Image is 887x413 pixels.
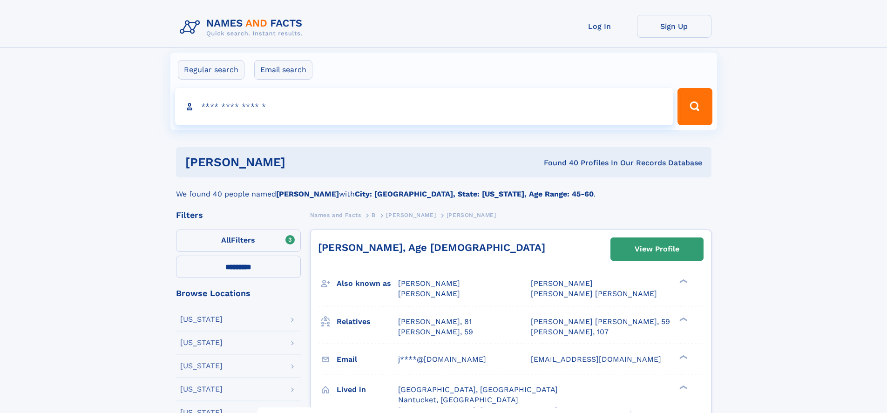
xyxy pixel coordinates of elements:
span: [PERSON_NAME] [531,279,593,288]
h3: Email [337,352,398,367]
a: [PERSON_NAME], 107 [531,327,609,337]
div: We found 40 people named with . [176,177,711,200]
div: [US_STATE] [180,362,223,370]
span: [EMAIL_ADDRESS][DOMAIN_NAME] [531,355,661,364]
h3: Relatives [337,314,398,330]
h1: [PERSON_NAME] [185,156,415,168]
span: [PERSON_NAME] [398,279,460,288]
div: ❯ [677,278,688,284]
span: All [221,236,231,244]
div: Filters [176,211,301,219]
div: View Profile [635,238,679,260]
div: Browse Locations [176,289,301,298]
div: ❯ [677,354,688,360]
div: Found 40 Profiles In Our Records Database [414,158,702,168]
label: Email search [254,60,312,80]
label: Filters [176,230,301,252]
h3: Also known as [337,276,398,291]
span: [GEOGRAPHIC_DATA], [GEOGRAPHIC_DATA] [398,385,558,394]
div: [US_STATE] [180,386,223,393]
a: Log In [562,15,637,38]
h3: Lived in [337,382,398,398]
a: [PERSON_NAME] [386,209,436,221]
div: [US_STATE] [180,316,223,323]
span: [PERSON_NAME] [PERSON_NAME] [531,289,657,298]
a: B [372,209,376,221]
a: Names and Facts [310,209,361,221]
span: [PERSON_NAME] [447,212,496,218]
a: Sign Up [637,15,711,38]
div: ❯ [677,384,688,390]
a: [PERSON_NAME], Age [DEMOGRAPHIC_DATA] [318,242,545,253]
input: search input [175,88,674,125]
span: B [372,212,376,218]
div: [US_STATE] [180,339,223,346]
img: Logo Names and Facts [176,15,310,40]
div: ❯ [677,316,688,322]
span: [PERSON_NAME] [386,212,436,218]
span: [PERSON_NAME] [398,289,460,298]
a: [PERSON_NAME], 81 [398,317,472,327]
label: Regular search [178,60,244,80]
span: Nantucket, [GEOGRAPHIC_DATA] [398,395,518,404]
a: View Profile [611,238,703,260]
a: [PERSON_NAME] [PERSON_NAME], 59 [531,317,670,327]
button: Search Button [677,88,712,125]
a: [PERSON_NAME], 59 [398,327,473,337]
b: City: [GEOGRAPHIC_DATA], State: [US_STATE], Age Range: 45-60 [355,190,594,198]
b: [PERSON_NAME] [276,190,339,198]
